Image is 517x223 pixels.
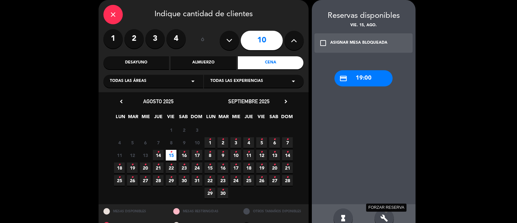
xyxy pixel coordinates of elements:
[209,147,211,157] i: •
[243,137,254,148] span: 4
[127,150,138,161] span: 12
[260,172,263,183] i: •
[189,77,197,85] i: arrow_drop_down
[192,162,202,173] span: 24
[243,175,254,186] span: 25
[230,137,241,148] span: 3
[256,150,267,161] span: 12
[145,29,165,49] label: 3
[114,137,125,148] span: 4
[269,162,280,173] span: 20
[157,160,159,170] i: •
[339,74,347,83] i: credit_card
[110,78,146,84] span: Todas las áreas
[248,172,250,183] i: •
[238,204,309,218] div: OTROS TAMAÑOS DIPONIBLES
[192,150,202,161] span: 17
[269,150,280,161] span: 13
[179,175,189,186] span: 30
[183,147,185,157] i: •
[115,113,126,124] span: LUN
[380,214,388,222] i: build
[312,22,416,29] div: vie. 15, ago.
[281,113,292,124] span: DOM
[209,185,211,195] i: •
[140,137,151,148] span: 6
[153,113,164,124] span: JUE
[260,147,263,157] i: •
[166,150,176,161] span: 15
[209,134,211,145] i: •
[118,98,125,105] i: chevron_left
[196,172,198,183] i: •
[217,137,228,148] span: 2
[170,172,172,183] i: •
[334,70,393,86] div: 19:00
[282,137,293,148] span: 7
[256,113,267,124] span: VIE
[282,162,293,173] span: 21
[273,172,276,183] i: •
[114,175,125,186] span: 25
[144,172,146,183] i: •
[140,113,151,124] span: MIE
[222,160,224,170] i: •
[230,175,241,186] span: 24
[217,150,228,161] span: 9
[143,98,174,105] span: agosto 2025
[127,175,138,186] span: 26
[170,147,172,157] i: •
[171,56,236,69] div: Almuerzo
[260,160,263,170] i: •
[127,137,138,148] span: 5
[235,160,237,170] i: •
[179,162,189,173] span: 23
[209,160,211,170] i: •
[103,29,123,49] label: 1
[230,162,241,173] span: 17
[217,175,228,186] span: 23
[205,188,215,198] span: 29
[153,150,164,161] span: 14
[218,113,229,124] span: MAR
[140,150,151,161] span: 13
[248,147,250,157] i: •
[103,56,169,69] div: Desayuno
[124,29,144,49] label: 2
[183,160,185,170] i: •
[282,98,289,105] i: chevron_right
[286,160,289,170] i: •
[205,137,215,148] span: 1
[192,125,202,135] span: 3
[269,113,279,124] span: SAB
[131,160,133,170] i: •
[196,147,198,157] i: •
[286,134,289,145] i: •
[192,175,202,186] span: 31
[222,147,224,157] i: •
[210,78,263,84] span: Todas las experiencias
[273,147,276,157] i: •
[269,137,280,148] span: 6
[330,40,387,46] div: ASIGNAR MESA BLOQUEADA
[282,150,293,161] span: 14
[196,160,198,170] i: •
[217,162,228,173] span: 16
[166,175,176,186] span: 29
[222,185,224,195] i: •
[157,172,159,183] i: •
[319,39,327,47] i: check_box_outline_blank
[153,162,164,173] span: 21
[243,113,254,124] span: JUE
[114,162,125,173] span: 18
[166,162,176,173] span: 22
[183,172,185,183] i: •
[243,162,254,173] span: 18
[118,160,121,170] i: •
[131,172,133,183] i: •
[144,160,146,170] i: •
[99,204,169,218] div: MESAS DISPONIBLES
[170,160,172,170] i: •
[230,150,241,161] span: 10
[222,134,224,145] i: •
